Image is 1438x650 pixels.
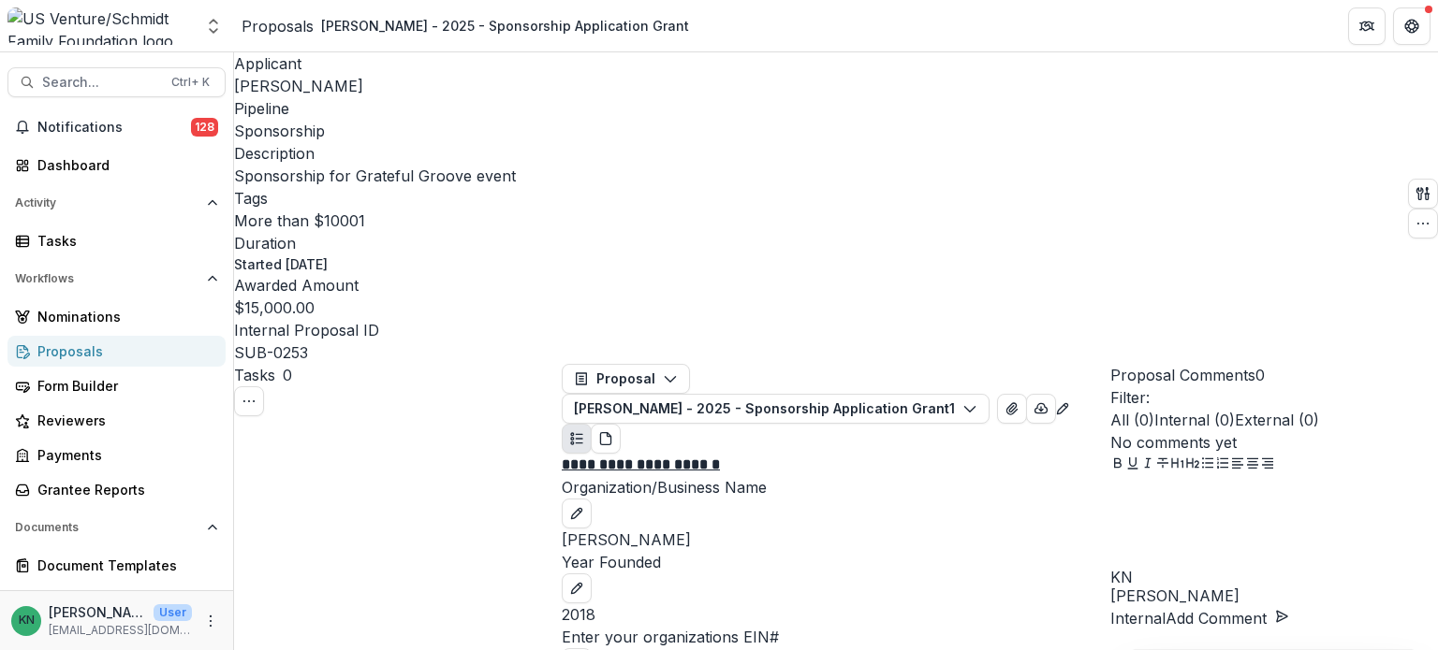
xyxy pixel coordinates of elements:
button: [PERSON_NAME] - 2025 - Sponsorship Application Grant1 [562,394,990,424]
span: 128 [191,118,218,137]
button: Proposal [562,364,690,394]
button: Ordered List [1215,454,1230,476]
p: Sponsorship for Grateful Groove event [234,165,516,187]
button: Align Right [1260,454,1275,476]
div: Ctrl + K [168,72,213,93]
a: Form Builder [7,370,226,401]
span: Search... [42,75,160,91]
a: Payments [7,440,226,470]
button: Partners [1348,7,1386,45]
div: Katrina Nelson [1110,570,1438,585]
p: Pipeline [234,97,516,120]
p: Year Founded [562,551,1110,573]
p: SUB-0253 [234,341,308,364]
a: [PERSON_NAME] [234,77,363,95]
p: Internal Proposal ID [234,319,516,341]
button: Get Help [1393,7,1431,45]
a: Reviewers [7,405,226,436]
button: Align Center [1245,454,1260,476]
button: Italicize [1140,454,1155,476]
p: Tags [234,187,516,209]
button: Proposal Comments [1110,364,1265,386]
p: Filter: [1110,386,1438,409]
button: Add Comment [1166,607,1289,629]
h3: Tasks [234,364,275,386]
p: Awarded Amount [234,274,516,296]
button: Toggle View Cancelled Tasks [234,386,264,416]
div: Katrina Nelson [19,614,35,627]
span: 0 [1255,366,1265,384]
p: Enter your organizations EIN# [562,626,1110,648]
span: Documents [15,521,199,534]
span: External ( 0 ) [1235,411,1319,429]
span: More than $10001 [234,211,365,230]
button: Underline [1125,454,1140,476]
p: [EMAIL_ADDRESS][DOMAIN_NAME] [49,622,192,639]
button: Edit as form [1055,396,1070,418]
a: Tasks [7,225,226,256]
span: Workflows [15,272,199,285]
span: Activity [15,196,199,209]
div: Grantee Reports [37,480,211,499]
button: Plaintext view [562,424,592,454]
div: Payments [37,445,211,465]
div: Form Builder [37,376,211,396]
button: Open Activity [7,188,226,218]
p: [PERSON_NAME] [1110,585,1438,607]
a: Grantee Reports [7,474,226,505]
a: Proposals [242,15,314,37]
button: Open entity switcher [200,7,227,45]
div: Document Templates [37,556,211,575]
div: Proposals [37,341,211,361]
button: More [199,610,222,632]
p: Organization/Business Name [562,476,1110,498]
span: Internal ( 0 ) [1154,411,1235,429]
button: Align Left [1230,454,1245,476]
div: Tasks [37,231,211,251]
div: Nominations [37,307,211,326]
span: Notifications [37,120,191,136]
p: [PERSON_NAME] [49,602,146,622]
p: User [154,604,192,621]
p: $15,000.00 [234,296,315,319]
button: Open Documents [7,513,226,542]
button: Heading 2 [1185,454,1200,476]
p: Description [234,142,516,165]
p: Sponsorship [234,120,325,142]
p: [PERSON_NAME] [562,528,1110,551]
button: Open Workflows [7,264,226,294]
div: [PERSON_NAME] - 2025 - Sponsorship Application Grant [321,16,689,36]
div: Reviewers [37,411,211,430]
button: edit [562,498,592,528]
button: Internal [1110,607,1166,629]
a: Dashboard [7,150,226,181]
button: PDF view [591,424,621,454]
a: Document Templates [7,550,226,581]
p: No comments yet [1110,431,1438,454]
button: Strike [1155,454,1170,476]
nav: breadcrumb [242,12,697,39]
p: Applicant [234,52,516,75]
button: Heading 1 [1170,454,1185,476]
button: Bold [1110,454,1125,476]
a: Proposals [7,336,226,367]
div: Dashboard [37,155,211,175]
button: Open Contacts [7,588,226,618]
button: edit [562,573,592,603]
button: Search... [7,67,226,97]
p: Started [DATE] [234,254,328,274]
img: US Venture/Schmidt Family Foundation logo [7,7,193,45]
p: 2018 [562,603,1110,626]
button: Notifications128 [7,112,226,142]
span: 0 [283,366,292,384]
span: All ( 0 ) [1110,411,1154,429]
p: Duration [234,232,516,254]
button: Bullet List [1200,454,1215,476]
button: View Attached Files [997,394,1027,424]
a: Nominations [7,301,226,332]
